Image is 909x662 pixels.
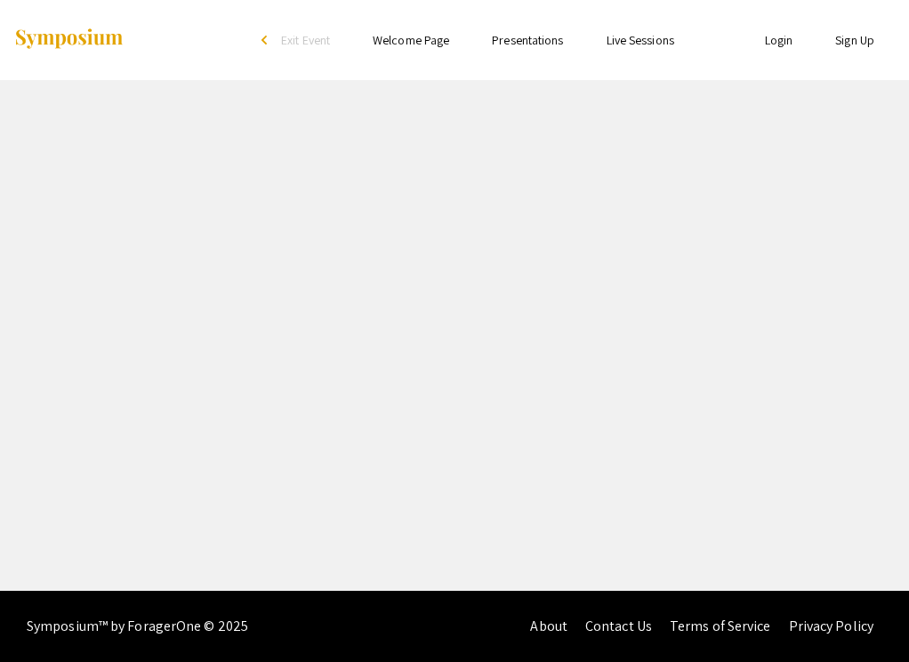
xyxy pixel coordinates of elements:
[281,32,330,48] span: Exit Event
[765,32,793,48] a: Login
[530,617,567,635] a: About
[492,32,563,48] a: Presentations
[27,591,248,662] div: Symposium™ by ForagerOne © 2025
[607,32,674,48] a: Live Sessions
[13,28,125,52] img: Symposium by ForagerOne
[789,617,873,635] a: Privacy Policy
[373,32,449,48] a: Welcome Page
[585,617,652,635] a: Contact Us
[835,32,874,48] a: Sign Up
[670,617,771,635] a: Terms of Service
[261,35,272,45] div: arrow_back_ios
